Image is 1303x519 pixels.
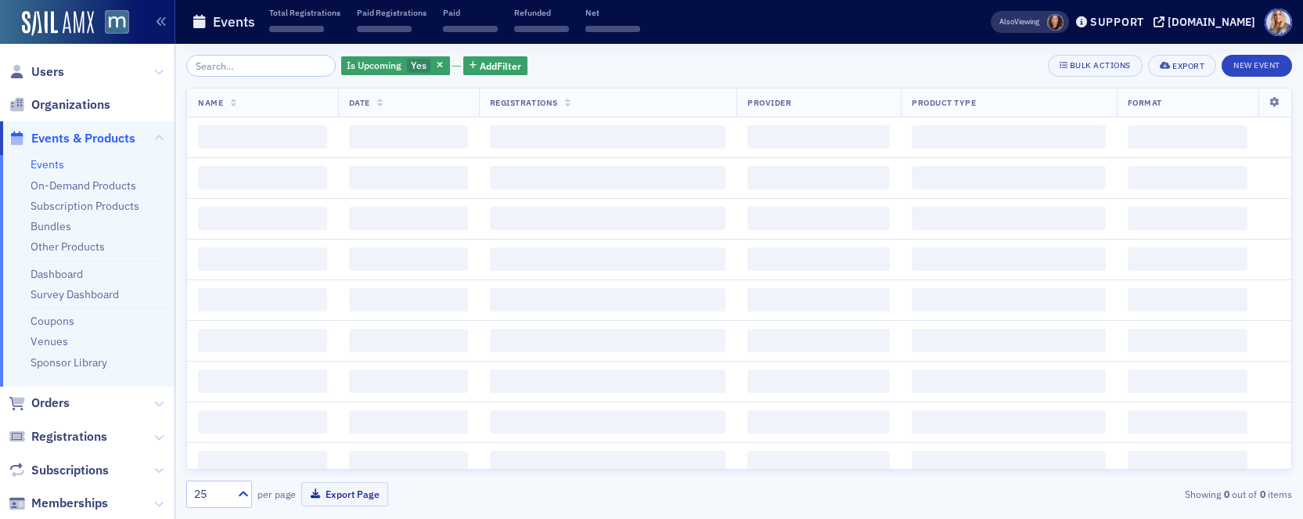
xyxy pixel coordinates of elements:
a: New Event [1222,57,1292,71]
span: ‌ [747,125,890,149]
span: Registrations [31,428,107,445]
span: ‌ [198,166,327,189]
span: ‌ [1128,207,1247,230]
span: ‌ [490,247,725,271]
a: View Homepage [94,10,129,37]
h1: Events [213,13,255,31]
a: Organizations [9,96,110,114]
a: Subscriptions [9,462,109,479]
span: Provider [747,97,791,108]
span: ‌ [912,207,1105,230]
span: ‌ [198,451,327,474]
span: ‌ [1128,410,1247,434]
a: On-Demand Products [31,178,136,193]
span: ‌ [912,166,1105,189]
img: SailAMX [22,11,94,36]
span: ‌ [747,247,890,271]
span: ‌ [349,125,468,149]
span: ‌ [1128,329,1247,352]
span: ‌ [1128,288,1247,312]
span: ‌ [443,26,498,32]
span: Yes [411,59,427,71]
span: Natalie Antonakas [1047,14,1064,31]
span: ‌ [912,369,1105,393]
span: ‌ [349,207,468,230]
span: ‌ [747,451,890,474]
button: Bulk Actions [1048,55,1143,77]
input: Search… [186,55,336,77]
a: Venues [31,334,68,348]
button: New Event [1222,55,1292,77]
span: ‌ [349,288,468,312]
a: Bundles [31,219,71,233]
label: per page [257,487,296,501]
a: Survey Dashboard [31,287,119,301]
span: ‌ [198,247,327,271]
span: ‌ [198,329,327,352]
a: Users [9,63,64,81]
span: ‌ [349,410,468,434]
span: ‌ [1128,451,1247,474]
button: Export [1148,55,1216,77]
span: ‌ [747,410,890,434]
span: Add Filter [480,59,521,73]
a: Dashboard [31,267,83,281]
span: ‌ [357,26,412,32]
span: Orders [31,395,70,412]
a: Sponsor Library [31,355,107,369]
a: Other Products [31,240,105,254]
span: ‌ [269,26,324,32]
p: Paid [443,7,498,18]
span: ‌ [747,166,890,189]
span: ‌ [490,329,725,352]
span: ‌ [349,369,468,393]
div: Also [999,16,1014,27]
span: Memberships [31,495,108,512]
span: ‌ [1128,166,1247,189]
span: ‌ [198,288,327,312]
span: ‌ [747,369,890,393]
p: Total Registrations [269,7,340,18]
div: Bulk Actions [1070,61,1131,70]
span: ‌ [490,369,725,393]
img: SailAMX [105,10,129,34]
span: ‌ [912,329,1105,352]
span: Date [349,97,370,108]
span: Is Upcoming [347,59,401,71]
span: ‌ [912,451,1105,474]
span: Name [198,97,223,108]
a: Memberships [9,495,108,512]
span: ‌ [490,125,725,149]
p: Net [585,7,640,18]
span: Profile [1265,9,1292,36]
a: Subscription Products [31,199,139,213]
span: ‌ [1128,125,1247,149]
span: ‌ [1128,369,1247,393]
span: ‌ [198,207,327,230]
span: Viewing [999,16,1039,27]
span: ‌ [912,410,1105,434]
span: ‌ [490,410,725,434]
div: Yes [341,56,450,76]
span: ‌ [747,329,890,352]
span: Registrations [490,97,558,108]
span: ‌ [198,410,327,434]
a: Events [31,157,64,171]
span: Subscriptions [31,462,109,479]
p: Paid Registrations [357,7,427,18]
div: Support [1090,15,1144,29]
span: ‌ [490,166,725,189]
span: ‌ [747,207,890,230]
span: ‌ [585,26,640,32]
div: 25 [194,486,229,503]
span: Events & Products [31,130,135,147]
div: Export [1172,62,1204,70]
span: ‌ [912,247,1105,271]
a: Orders [9,395,70,412]
div: Showing out of items [934,487,1292,501]
span: ‌ [490,288,725,312]
span: ‌ [912,288,1105,312]
button: Export Page [301,482,388,506]
span: Format [1128,97,1162,108]
span: ‌ [747,288,890,312]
